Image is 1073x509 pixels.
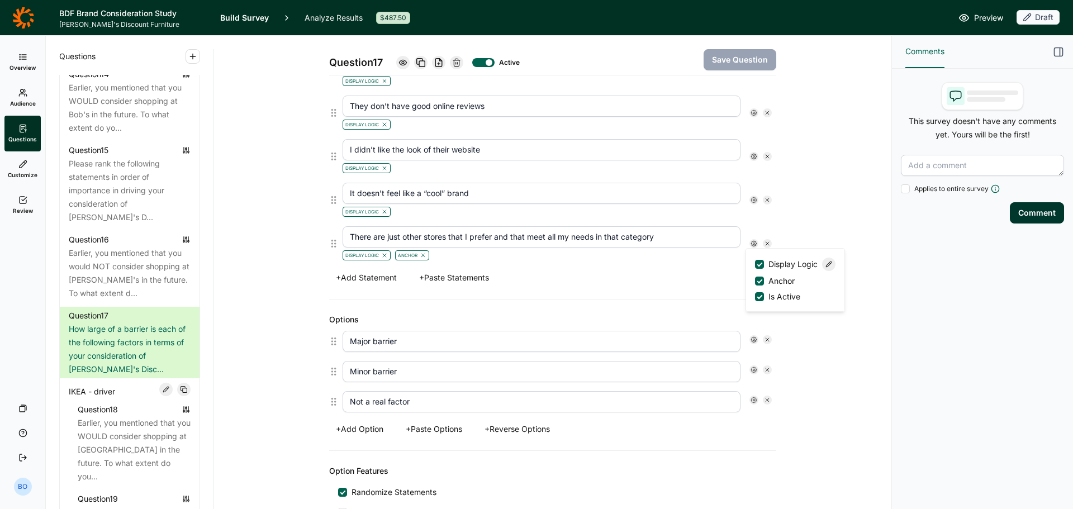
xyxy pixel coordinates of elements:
[10,99,36,107] span: Audience
[763,108,772,117] div: Remove
[905,36,944,68] button: Comments
[60,141,200,226] a: Question15Please rank the following statements in order of importance in driving your considerati...
[1017,10,1060,25] div: Draft
[764,291,800,302] span: Is Active
[763,365,772,374] div: Remove
[60,231,200,302] a: Question16Earlier, you mentioned that you would NOT consider shopping at [PERSON_NAME]'s in the f...
[345,78,379,84] span: Display Logic
[974,11,1003,25] span: Preview
[763,152,772,161] div: Remove
[412,270,496,286] button: +Paste Statements
[69,246,191,300] div: Earlier, you mentioned that you would NOT consider shopping at [PERSON_NAME]'s in the future. To ...
[4,44,41,80] a: Overview
[69,81,191,135] div: Earlier, you mentioned that you WOULD consider shopping at Bob's in the future. To what extent do...
[8,135,37,143] span: Questions
[768,259,818,270] span: Display Logic
[345,208,379,215] span: Display Logic
[59,20,207,29] span: [PERSON_NAME]'s Discount Furniture
[329,270,403,286] button: +Add Statement
[69,157,191,224] div: Please rank the following statements in order of importance in driving your consideration of [PER...
[13,207,33,215] span: Review
[763,396,772,405] div: Remove
[749,239,758,248] div: Settings
[4,187,41,223] a: Review
[69,144,108,157] div: Question 15
[914,184,989,193] span: Applies to entire survey
[4,151,41,187] a: Customize
[60,65,200,137] a: Question14Earlier, you mentioned that you WOULD consider shopping at Bob's in the future. To what...
[345,121,379,128] span: Display Logic
[10,64,36,72] span: Overview
[329,421,390,437] button: +Add Option
[749,196,758,204] div: Settings
[345,165,379,172] span: Display Logic
[4,80,41,116] a: Audience
[1010,202,1064,223] button: Comment
[78,403,118,416] div: Question 18
[749,365,758,374] div: Settings
[69,401,200,486] a: Question18Earlier, you mentioned that you WOULD consider shopping at [GEOGRAPHIC_DATA] in the fut...
[78,416,191,483] div: Earlier, you mentioned that you WOULD consider shopping at [GEOGRAPHIC_DATA] in the future. To wh...
[14,478,32,496] div: BO
[4,116,41,151] a: Questions
[749,335,758,344] div: Settings
[704,49,776,70] button: Save Question
[60,307,200,378] a: Question17How large of a barrier is each of the following factors in terms of your consideration ...
[69,322,191,376] div: How large of a barrier is each of the following factors in terms of your consideration of [PERSON...
[399,421,469,437] button: +Paste Options
[69,309,108,322] div: Question 17
[763,239,772,248] div: Remove
[822,258,835,271] div: Edit
[499,58,517,67] div: Active
[901,115,1064,141] p: This survey doesn't have any comments yet. Yours will be the first!
[958,11,1003,25] a: Preview
[1017,10,1060,26] button: Draft
[347,487,436,498] span: Randomize Statements
[763,335,772,344] div: Remove
[345,252,379,259] span: Display Logic
[749,396,758,405] div: Settings
[8,171,37,179] span: Customize
[329,464,776,478] div: Option Features
[69,385,115,398] span: IKEA - driver
[763,196,772,204] div: Remove
[905,45,944,58] span: Comments
[78,492,118,506] div: Question 19
[329,313,776,326] div: Options
[59,50,96,63] span: Questions
[764,275,795,287] span: Anchor
[749,152,758,161] div: Settings
[398,252,417,259] span: Anchor
[749,108,758,117] div: Settings
[59,7,207,20] h1: BDF Brand Consideration Study
[329,55,383,70] span: Question 17
[376,12,410,24] div: $487.50
[69,233,109,246] div: Question 16
[450,56,463,69] div: Delete
[478,421,557,437] button: +Reverse Options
